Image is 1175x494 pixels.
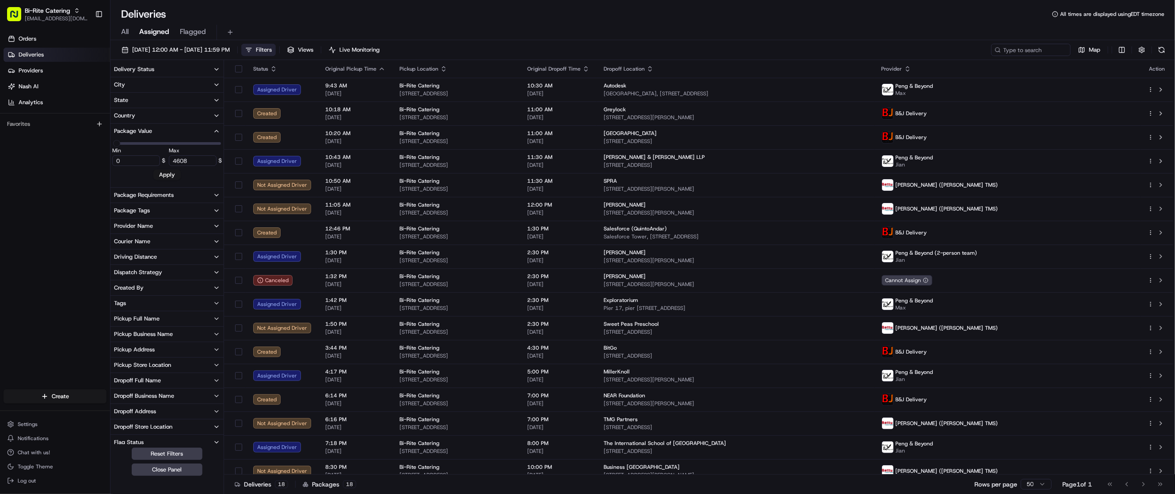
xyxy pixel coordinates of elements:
[235,480,288,489] div: Deliveries
[150,87,161,98] button: Start new chat
[604,440,726,447] span: The International School of [GEOGRAPHIC_DATA]
[325,392,385,399] span: 6:14 PM
[23,57,146,67] input: Clear
[604,400,867,407] span: [STREET_ADDRESS][PERSON_NAME]
[4,95,110,109] a: Analytics
[25,15,88,22] button: [EMAIL_ADDRESS][DOMAIN_NAME]
[52,392,69,400] span: Create
[25,6,70,15] button: Bi-Rite Catering
[1156,44,1168,56] button: Refresh
[325,249,385,256] span: 1:30 PM
[896,90,933,97] span: Max
[604,162,867,169] span: [STREET_ADDRESS]
[325,368,385,375] span: 4:17 PM
[604,297,638,304] span: Exploratorium
[325,416,385,423] span: 6:16 PM
[110,296,224,311] button: Tags
[604,448,867,455] span: [STREET_ADDRESS]
[325,471,385,479] span: [DATE]
[110,93,224,108] button: State
[527,471,589,479] span: [DATE]
[882,227,894,238] img: profile_bj_cartwheel_2man.png
[139,26,169,37] span: Assigned
[253,275,293,286] div: Canceled
[604,138,867,145] span: [STREET_ADDRESS]
[110,124,224,139] button: Package Value
[604,225,667,232] span: Salesforce (QuintoAndar)
[604,82,626,89] span: Autodesk
[325,65,376,72] span: Original Pickup Time
[527,464,589,471] span: 10:00 PM
[110,188,224,203] button: Package Requirements
[325,297,385,304] span: 1:42 PM
[527,154,589,161] span: 11:30 AM
[604,106,626,113] span: Greylock
[604,177,617,185] span: SPRA
[527,82,589,89] span: 10:30 AM
[325,130,385,137] span: 10:20 AM
[399,344,439,351] span: Bi-Rite Catering
[527,416,589,423] span: 7:00 PM
[896,249,977,256] span: Peng & Beyond (2-person team)
[527,233,589,240] span: [DATE]
[896,348,927,355] span: B&J Delivery
[527,106,589,113] span: 11:00 AM
[110,265,224,280] button: Dispatch Strategy
[399,368,439,375] span: Bi-Rite Catering
[325,114,385,121] span: [DATE]
[527,440,589,447] span: 8:00 PM
[114,315,160,323] div: Pickup Full Name
[325,400,385,407] span: [DATE]
[325,185,385,192] span: [DATE]
[604,328,867,336] span: [STREET_ADDRESS]
[132,464,202,476] button: Close Panel
[30,85,145,94] div: Start new chat
[4,32,110,46] a: Orders
[896,229,927,236] span: B&J Delivery
[162,157,165,165] span: $
[132,448,202,460] button: Reset Filters
[527,273,589,280] span: 2:30 PM
[604,130,657,137] span: [GEOGRAPHIC_DATA]
[9,36,161,50] p: Welcome 👋
[527,344,589,351] span: 4:30 PM
[4,389,106,403] button: Create
[399,185,513,192] span: [STREET_ADDRESS]
[882,370,894,381] img: profile_peng_cartwheel.jpg
[110,234,224,249] button: Courier Name
[18,421,38,428] span: Settings
[527,376,589,383] span: [DATE]
[604,305,867,312] span: Pier 17, pier [STREET_ADDRESS]
[399,201,439,208] span: Bi-Rite Catering
[112,147,121,154] label: Min
[114,299,126,307] div: Tags
[9,85,25,101] img: 1736555255976-a54dd68f-1ca7-489b-9aae-adbdc363a1c4
[882,251,894,262] img: profile_peng_cartwheel.jpg
[325,352,385,359] span: [DATE]
[399,392,439,399] span: Bi-Rite Catering
[169,155,217,166] input: Max
[604,257,867,264] span: [STREET_ADDRESS][PERSON_NAME]
[399,321,439,328] span: Bi-Rite Catering
[399,90,513,97] span: [STREET_ADDRESS]
[298,46,313,54] span: Views
[30,94,112,101] div: We're available if you need us!
[527,448,589,455] span: [DATE]
[253,65,268,72] span: Status
[527,185,589,192] span: [DATE]
[882,275,932,286] button: Cannot Assign
[527,281,589,288] span: [DATE]
[527,328,589,336] span: [DATE]
[604,185,867,192] span: [STREET_ADDRESS][PERSON_NAME]
[527,297,589,304] span: 2:30 PM
[604,201,646,208] span: [PERSON_NAME]
[604,281,867,288] span: [STREET_ADDRESS][PERSON_NAME]
[896,447,933,454] span: Jian
[527,65,581,72] span: Original Dropoff Time
[882,65,902,72] span: Provider
[75,129,82,136] div: 💻
[18,463,53,470] span: Toggle Theme
[19,51,44,59] span: Deliveries
[882,132,894,143] img: profile_bj_cartwheel_2man.png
